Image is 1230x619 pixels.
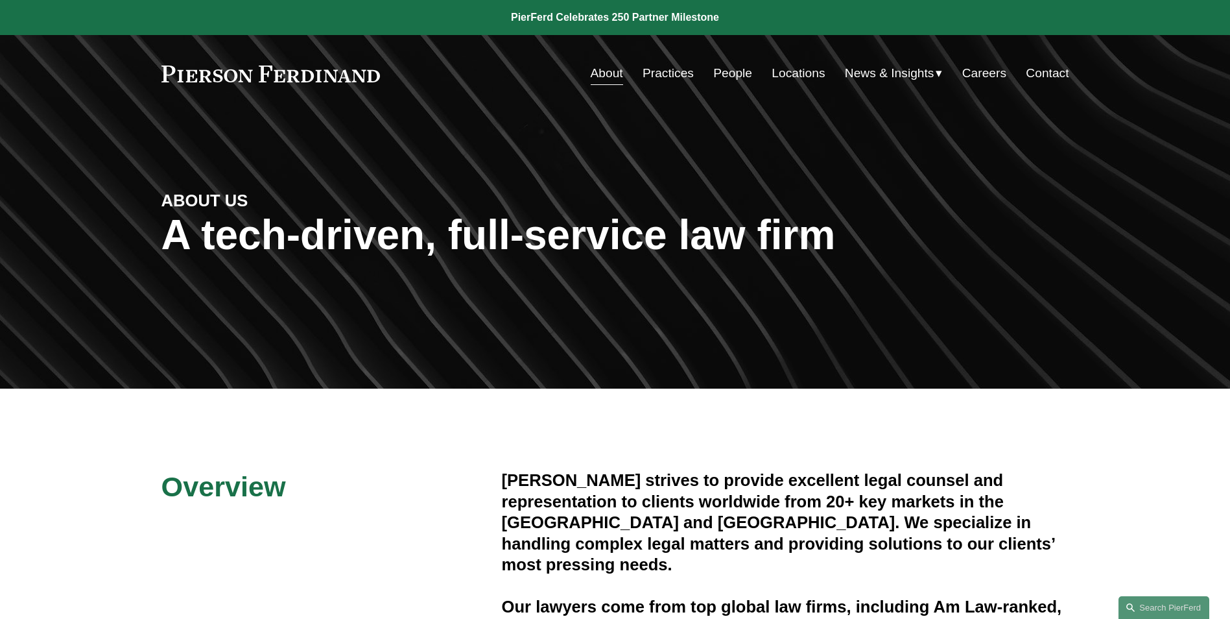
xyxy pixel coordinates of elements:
[772,61,825,86] a: Locations
[1118,596,1209,619] a: Search this site
[502,470,1069,575] h4: [PERSON_NAME] strives to provide excellent legal counsel and representation to clients worldwide ...
[643,61,694,86] a: Practices
[161,471,286,502] span: Overview
[845,62,934,85] span: News & Insights
[713,61,752,86] a: People
[845,61,943,86] a: folder dropdown
[161,212,1069,259] h1: A tech-driven, full-service law firm
[1026,61,1069,86] a: Contact
[591,61,623,86] a: About
[962,61,1006,86] a: Careers
[161,191,248,210] strong: ABOUT US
